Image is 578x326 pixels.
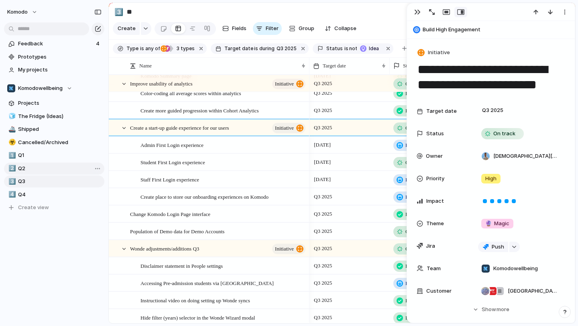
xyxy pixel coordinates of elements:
span: Done [405,297,417,305]
button: Group [285,22,318,35]
span: Group [299,24,314,33]
button: Idea [358,44,383,53]
span: Q3 2025 [312,192,334,202]
span: initiative [275,243,294,255]
span: Done [405,90,417,98]
div: ☣️ [8,138,14,147]
div: 4️⃣Q4 [4,189,104,201]
span: Q3 [18,177,102,185]
span: Color-coding all average scores within analytics [140,88,241,98]
span: Type [126,45,138,52]
div: 2️⃣Q2 [4,163,104,175]
span: Q3 2025 [312,278,334,288]
span: [DEMOGRAPHIC_DATA][PERSON_NAME] [493,152,558,160]
span: Improve usability of analytics [130,79,193,88]
span: Status [403,62,416,70]
span: Jira [426,242,435,250]
button: Create view [4,202,104,214]
a: 🧊The Fridge (Ideas) [4,110,104,122]
button: initiative [272,79,305,89]
span: more [497,306,509,314]
button: 4️⃣ [7,191,15,199]
span: On track [405,124,423,132]
span: On track [493,130,515,138]
span: Planned [405,193,422,201]
span: Q3 2025 [312,79,334,88]
button: Create [113,22,140,35]
button: Initiative [416,47,452,59]
button: isany of [138,44,161,53]
span: The Fridge (Ideas) [18,112,102,120]
button: isnot [343,44,359,53]
span: Status [426,130,444,138]
span: any of [144,45,160,52]
span: Q4 [18,191,102,199]
a: 1️⃣Q1 [4,149,104,161]
div: 🚢 [8,125,14,134]
span: Fields [232,24,246,33]
span: Done [405,107,417,115]
span: Push [492,243,504,251]
span: [GEOGRAPHIC_DATA] , XCL World Academy , [PERSON_NAME][GEOGRAPHIC_DATA][DEMOGRAPHIC_DATA] , [GEOGR... [508,287,558,295]
a: 3️⃣Q3 [4,175,104,187]
span: Impact [426,197,444,205]
span: Q3 2025 [312,295,334,305]
span: Target date [224,45,253,52]
span: types [174,45,195,52]
span: Komodo [7,8,28,16]
span: Done [405,262,417,270]
span: Planned [405,279,422,287]
span: Q3 2025 [312,261,334,271]
span: Status [326,45,343,52]
span: Priority [426,175,444,183]
button: initiative [272,244,305,254]
span: On track [405,245,423,253]
span: [DATE] [312,140,333,150]
div: 🚢Shipped [4,123,104,135]
span: 4 [96,40,101,48]
button: Push [478,242,508,252]
span: during [258,45,275,52]
button: 3 types [161,44,196,53]
button: initiative [272,123,305,133]
button: Komodo [4,6,42,18]
span: is [344,45,348,52]
a: My projects [4,64,104,76]
span: Target date [323,62,346,70]
span: Filter [266,24,279,33]
button: ☣️ [7,139,15,147]
span: Q3 2025 [312,88,334,98]
span: Projects [18,99,102,107]
span: On track [405,80,423,88]
span: Name [139,62,152,70]
span: Komodowellbeing [18,84,63,92]
span: Change Komodo Login Page interface [130,209,210,218]
a: Projects [4,97,104,109]
span: [DATE] [312,175,333,184]
span: Hide filter (years) selector in the Wonde Wizard modal [140,313,255,322]
button: Filter [253,22,282,35]
span: Population of Demo data for Demo Accounts [130,226,224,236]
a: Feedback4 [4,38,104,50]
span: Q1 [18,151,102,159]
span: 3 [174,45,181,51]
button: 3️⃣ [112,6,125,18]
span: is [254,45,258,52]
span: Magic [485,220,509,228]
span: Create view [18,204,49,212]
span: Create place to store our onboarding experiences on Komodo [140,192,269,201]
button: 3️⃣ [7,177,15,185]
button: 🧊 [7,112,15,120]
a: ☣️Cancelled/Archived [4,137,104,149]
button: Komodowellbeing [4,82,104,94]
div: 3️⃣ [8,177,14,186]
span: Create a start-up guide experience for our users [130,123,229,132]
span: Done [405,314,417,322]
span: Disclaimer statement in People settings [140,261,223,270]
button: 1️⃣ [7,151,15,159]
button: Q3 2025 [275,44,298,53]
a: Prototypes [4,51,104,63]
